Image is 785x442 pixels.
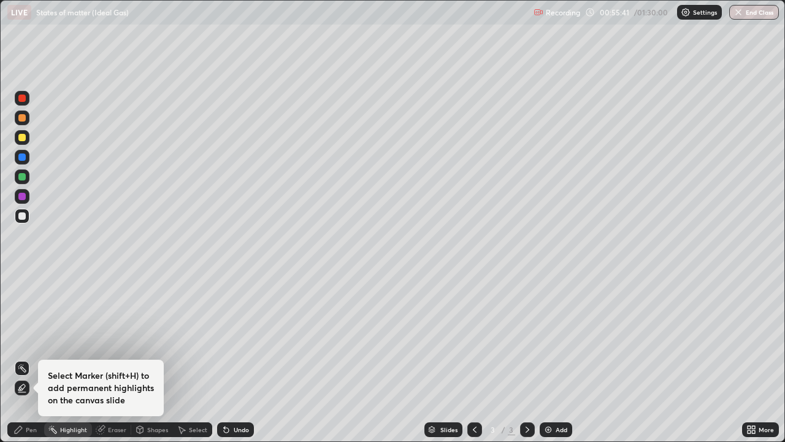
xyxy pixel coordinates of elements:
p: LIVE [11,7,28,17]
img: add-slide-button [543,425,553,435]
div: Add [556,427,567,433]
div: / [502,426,505,433]
img: end-class-cross [733,7,743,17]
img: class-settings-icons [681,7,691,17]
div: Undo [234,427,249,433]
div: Shapes [147,427,168,433]
img: recording.375f2c34.svg [534,7,543,17]
div: Slides [440,427,458,433]
div: 3 [487,426,499,433]
div: 3 [508,424,515,435]
p: States of matter (Ideal Gas) [36,7,129,17]
div: Pen [26,427,37,433]
button: End Class [729,5,779,20]
div: Highlight [60,427,87,433]
p: Settings [693,9,717,15]
h4: Select Marker (shift+H) to add permanent highlights on the canvas slide [48,370,154,406]
div: More [759,427,774,433]
div: Select [189,427,207,433]
p: Recording [546,8,580,17]
div: Eraser [108,427,126,433]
